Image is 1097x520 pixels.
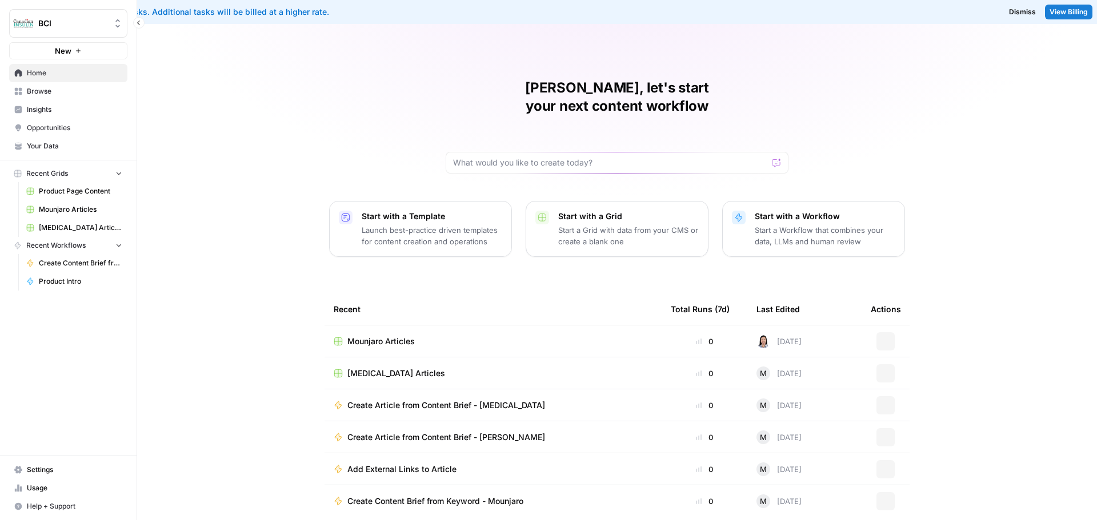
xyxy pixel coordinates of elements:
span: Create Content Brief from Keyword - Mounjaro [39,258,122,268]
span: Usage [27,483,122,493]
span: Recent Workflows [26,240,86,251]
div: [DATE] [756,494,802,508]
a: [MEDICAL_DATA] Articles [334,368,652,379]
img: o5ihwofzv8qs9qx8tgaced5xajsg [756,334,770,348]
span: Insights [27,104,122,115]
span: Create Content Brief from Keyword - Mounjaro [347,495,523,507]
a: Product Page Content [21,182,127,200]
button: Dismiss [1004,5,1040,19]
div: [DATE] [756,398,802,412]
div: Recent [334,293,652,325]
div: Actions [871,293,901,325]
span: M [760,400,767,411]
div: 0 [671,368,738,379]
span: Mounjaro Articles [347,336,415,347]
div: [DATE] [756,366,802,380]
p: Launch best-practice driven templates for content creation and operations [362,224,502,247]
span: Create Article from Content Brief - [PERSON_NAME] [347,432,545,443]
a: Create Article from Content Brief - [PERSON_NAME] [334,432,652,443]
span: Browse [27,86,122,96]
a: Opportunities [9,119,127,137]
span: View Billing [1050,7,1088,17]
button: Recent Workflows [9,237,127,254]
span: M [760,368,767,379]
a: [MEDICAL_DATA] Articles [21,219,127,237]
a: Mounjaro Articles [21,200,127,219]
span: Dismiss [1009,7,1036,17]
button: Start with a TemplateLaunch best-practice driven templates for content creation and operations [329,201,512,257]
span: M [760,463,767,475]
p: Start with a Workflow [755,211,895,222]
div: 0 [671,432,738,443]
span: Add External Links to Article [347,463,457,475]
p: Start with a Grid [558,211,699,222]
input: What would you like to create today? [453,157,767,168]
a: Browse [9,82,127,100]
a: Settings [9,461,127,479]
a: Create Article from Content Brief - [MEDICAL_DATA] [334,400,652,411]
span: Opportunities [27,123,122,133]
span: New [55,45,71,57]
p: Start a Workflow that combines your data, LLMs and human review [755,224,895,247]
p: Start a Grid with data from your CMS or create a blank one [558,224,699,247]
h1: [PERSON_NAME], let's start your next content workflow [446,79,788,115]
p: Start with a Template [362,211,502,222]
div: [DATE] [756,462,802,476]
a: Usage [9,479,127,497]
a: Mounjaro Articles [334,336,652,347]
span: Product Page Content [39,186,122,196]
a: Home [9,64,127,82]
div: Last Edited [756,293,800,325]
span: Settings [27,465,122,475]
button: Start with a WorkflowStart a Workflow that combines your data, LLMs and human review [722,201,905,257]
a: Product Intro [21,272,127,291]
span: Recent Grids [26,168,68,179]
span: Help + Support [27,501,122,511]
button: New [9,42,127,59]
div: 0 [671,495,738,507]
a: Add External Links to Article [334,463,652,475]
a: Create Content Brief from Keyword - Mounjaro [334,495,652,507]
div: 0 [671,400,738,411]
a: Your Data [9,137,127,155]
div: [DATE] [756,430,802,444]
div: [DATE] [756,334,802,348]
button: Recent Grids [9,165,127,182]
a: Create Content Brief from Keyword - Mounjaro [21,254,127,272]
span: Mounjaro Articles [39,204,122,215]
span: M [760,495,767,507]
span: BCI [38,18,107,29]
a: Insights [9,100,127,119]
span: [MEDICAL_DATA] Articles [39,223,122,233]
div: You've used your included tasks. Additional tasks will be billed at a higher rate. [9,6,664,18]
span: Your Data [27,141,122,151]
button: Help + Support [9,497,127,515]
span: Home [27,68,122,78]
div: 0 [671,336,738,347]
span: Create Article from Content Brief - [MEDICAL_DATA] [347,400,545,411]
div: 0 [671,463,738,475]
span: [MEDICAL_DATA] Articles [347,368,445,379]
img: BCI Logo [13,13,34,34]
span: Product Intro [39,276,122,287]
a: View Billing [1045,5,1092,19]
button: Workspace: BCI [9,9,127,38]
span: M [760,432,767,443]
button: Start with a GridStart a Grid with data from your CMS or create a blank one [526,201,708,257]
div: Total Runs (7d) [671,293,730,325]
